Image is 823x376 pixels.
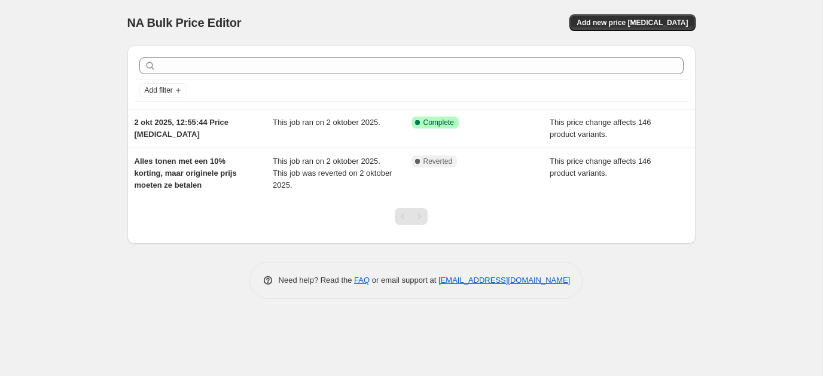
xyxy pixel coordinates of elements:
[135,157,237,189] span: Alles tonen met een 10% korting, maar originele prijs moeten ze betalen
[370,276,438,285] span: or email support at
[577,18,688,27] span: Add new price [MEDICAL_DATA]
[139,83,187,97] button: Add filter
[145,85,173,95] span: Add filter
[279,276,355,285] span: Need help? Read the
[395,208,428,225] nav: Pagination
[135,118,229,139] span: 2 okt 2025, 12:55:44 Price [MEDICAL_DATA]
[550,157,651,178] span: This price change affects 146 product variants.
[423,157,453,166] span: Reverted
[127,16,242,29] span: NA Bulk Price Editor
[550,118,651,139] span: This price change affects 146 product variants.
[273,157,392,189] span: This job ran on 2 oktober 2025. This job was reverted on 2 oktober 2025.
[354,276,370,285] a: FAQ
[423,118,454,127] span: Complete
[569,14,695,31] button: Add new price [MEDICAL_DATA]
[438,276,570,285] a: [EMAIL_ADDRESS][DOMAIN_NAME]
[273,118,380,127] span: This job ran on 2 oktober 2025.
